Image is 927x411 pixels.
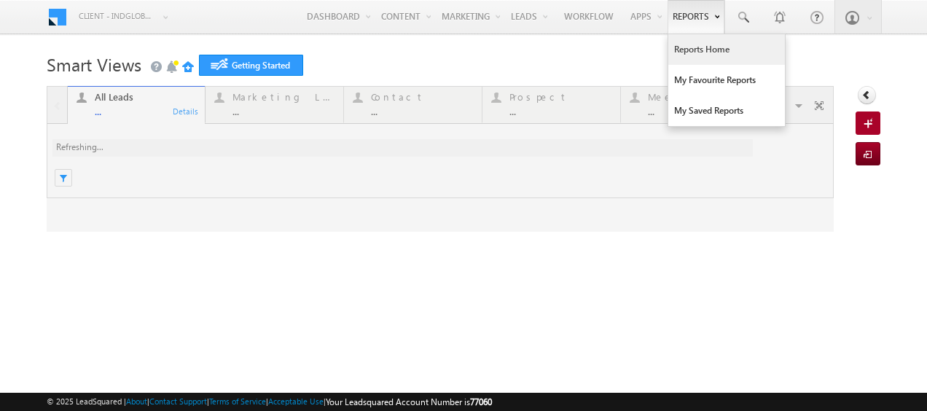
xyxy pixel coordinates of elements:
[79,9,155,23] span: Client - indglobal1 (77060)
[47,395,492,409] span: © 2025 LeadSquared | | | | |
[326,396,492,407] span: Your Leadsquared Account Number is
[209,396,266,406] a: Terms of Service
[470,396,492,407] span: 77060
[668,95,785,126] a: My Saved Reports
[126,396,147,406] a: About
[268,396,324,406] a: Acceptable Use
[149,396,207,406] a: Contact Support
[199,55,303,76] a: Getting Started
[668,34,785,65] a: Reports Home
[47,52,141,76] span: Smart Views
[668,65,785,95] a: My Favourite Reports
